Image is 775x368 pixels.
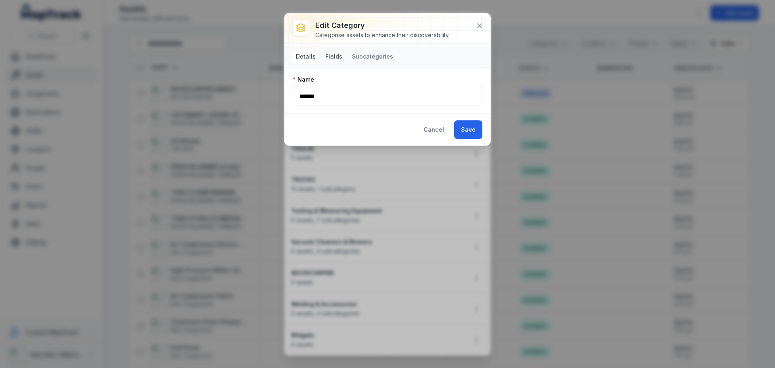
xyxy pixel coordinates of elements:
button: Cancel [417,120,451,139]
h3: Edit category [315,20,450,31]
button: Save [454,120,482,139]
div: Categorise assets to enhance their discoverability. [315,31,450,39]
label: Name [293,76,314,84]
button: Details [293,49,319,64]
button: Subcategories [349,49,396,64]
button: Fields [322,49,346,64]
